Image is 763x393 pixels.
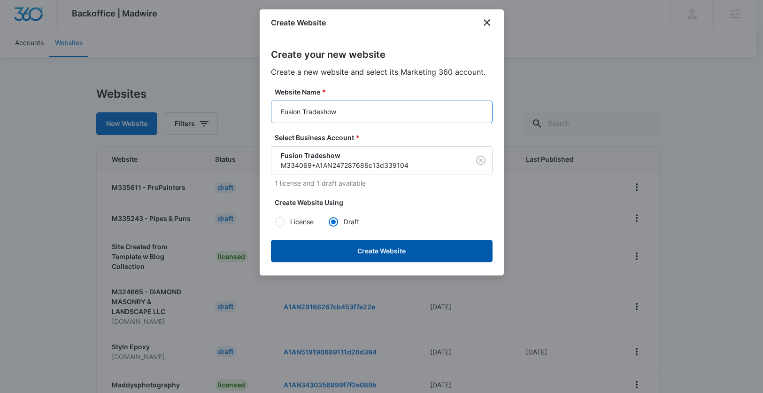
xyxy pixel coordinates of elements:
p: Fusion Tradeshow [281,150,456,160]
label: Create Website Using [275,197,496,207]
label: Select Business Account [275,133,496,142]
button: Create Website [271,240,493,262]
label: License [275,217,328,227]
h2: Create your new website [271,47,493,62]
p: 1 license and 1 draft available [275,178,493,188]
p: Create a new website and select its Marketing 360 account. [271,66,493,78]
h1: Create Website [271,17,326,28]
button: Clear [473,153,488,168]
button: close [481,17,493,28]
label: Website Name [275,87,496,97]
label: Draft [328,217,382,227]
